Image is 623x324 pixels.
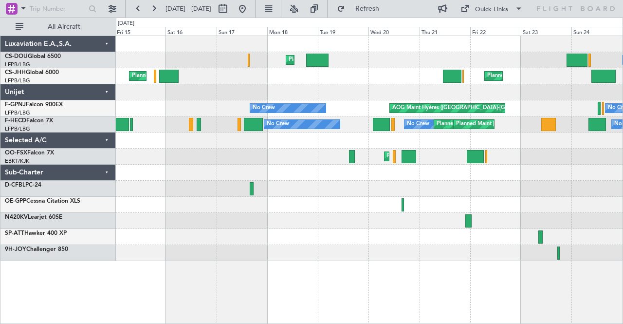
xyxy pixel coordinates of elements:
div: Quick Links [475,5,508,15]
div: Wed 20 [368,27,419,36]
a: SP-ATTHawker 400 XP [5,230,67,236]
div: No Crew [253,101,275,115]
span: [DATE] - [DATE] [165,4,211,13]
a: F-HECDFalcon 7X [5,118,53,124]
a: LFPB/LBG [5,109,30,116]
button: Quick Links [456,1,528,17]
div: Planned Maint Kortrijk-[GEOGRAPHIC_DATA] [387,149,500,164]
span: 9H-JOY [5,247,26,252]
a: F-GPNJFalcon 900EX [5,102,63,108]
span: Refresh [347,5,388,12]
div: Sun 24 [571,27,622,36]
a: N420KVLearjet 60SE [5,214,62,220]
a: OO-FSXFalcon 7X [5,150,54,156]
a: OE-GPPCessna Citation XLS [5,198,80,204]
div: [DATE] [118,19,134,28]
span: OO-FSX [5,150,27,156]
a: CS-DOUGlobal 6500 [5,54,61,59]
button: Refresh [332,1,391,17]
button: All Aircraft [11,19,106,35]
a: LFPB/LBG [5,61,30,68]
span: F-GPNJ [5,102,26,108]
span: OE-GPP [5,198,26,204]
a: LFPB/LBG [5,125,30,133]
div: Tue 19 [318,27,368,36]
div: Planned Maint [GEOGRAPHIC_DATA] ([GEOGRAPHIC_DATA]) [437,117,590,132]
div: Fri 15 [115,27,165,36]
a: LFPB/LBG [5,77,30,84]
div: No Crew [407,117,429,132]
div: Fri 22 [470,27,521,36]
div: Sat 16 [165,27,216,36]
span: All Aircraft [25,23,103,30]
div: AOG Maint Hyères ([GEOGRAPHIC_DATA]-[GEOGRAPHIC_DATA]) [392,101,557,115]
a: EBKT/KJK [5,157,29,165]
span: D-CFBL [5,182,25,188]
div: Sun 17 [217,27,267,36]
a: 9H-JOYChallenger 850 [5,247,68,252]
div: Sat 23 [521,27,571,36]
span: CS-DOU [5,54,28,59]
div: Planned Maint [GEOGRAPHIC_DATA] ([GEOGRAPHIC_DATA]) [132,69,285,83]
span: SP-ATT [5,230,24,236]
div: Thu 21 [420,27,470,36]
a: CS-JHHGlobal 6000 [5,70,59,76]
div: Planned Maint [GEOGRAPHIC_DATA] ([GEOGRAPHIC_DATA]) [456,117,609,132]
a: D-CFBLPC-24 [5,182,41,188]
input: Trip Number [30,1,86,16]
span: N420KV [5,214,28,220]
div: No Crew [267,117,289,132]
div: Mon 18 [267,27,318,36]
span: CS-JHH [5,70,26,76]
div: Planned Maint [GEOGRAPHIC_DATA] ([GEOGRAPHIC_DATA]) [289,53,442,67]
span: F-HECD [5,118,26,124]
